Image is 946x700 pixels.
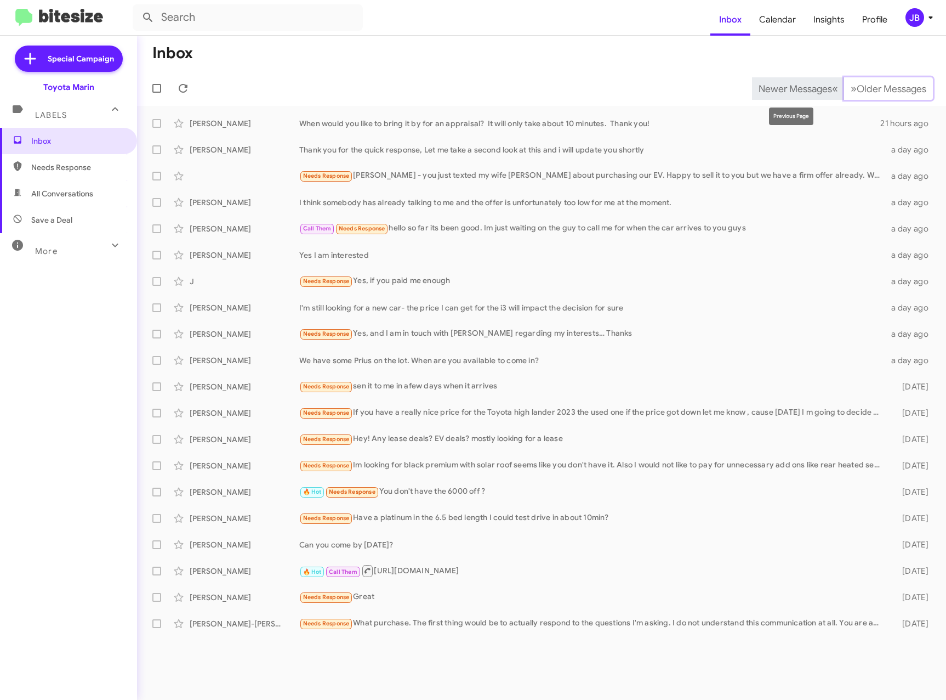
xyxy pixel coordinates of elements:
span: Needs Response [303,278,350,285]
div: I'm still looking for a new car- the price I can get for the i3 will impact the decision for sure [299,302,886,313]
div: Hey! Any lease deals? EV deals? mostly looking for a lease [299,433,886,445]
div: [PERSON_NAME] [190,539,299,550]
div: [PERSON_NAME] [190,381,299,392]
div: [DATE] [886,434,937,445]
div: a day ago [886,197,937,208]
div: [PERSON_NAME] - you just texted my wife [PERSON_NAME] about purchasing our EV. Happy to sell it t... [299,170,886,182]
a: Profile [853,4,896,36]
div: [PERSON_NAME] [190,566,299,577]
div: J [190,276,299,287]
span: Call Them [303,225,332,232]
div: Great [299,591,886,603]
button: JB [896,8,934,27]
div: [PERSON_NAME] [190,355,299,366]
div: a day ago [886,144,937,155]
div: [PERSON_NAME] [190,592,299,603]
span: Needs Response [303,172,350,179]
div: I think somebody has already talking to me and the offer is unfortunately too low for me at the m... [299,197,886,208]
div: [PERSON_NAME] [190,144,299,155]
a: Insights [805,4,853,36]
div: a day ago [886,329,937,340]
div: [DATE] [886,487,937,498]
div: [PERSON_NAME] [190,434,299,445]
div: [URL][DOMAIN_NAME] [299,564,886,578]
div: Im looking for black premium with solar roof seems like you don't have it. Also I would not like ... [299,459,886,472]
div: [PERSON_NAME] [190,329,299,340]
span: Newer Messages [759,83,832,95]
div: [DATE] [886,381,937,392]
div: [PERSON_NAME] [190,487,299,498]
span: Older Messages [857,83,926,95]
div: [PERSON_NAME] [190,118,299,129]
div: Yes, if you paid me enough [299,275,886,287]
span: Needs Response [303,594,350,601]
span: Needs Response [303,383,350,390]
span: Needs Response [31,162,124,173]
a: Special Campaign [15,46,123,72]
nav: Page navigation example [753,77,933,100]
div: Previous Page [769,108,813,125]
div: a day ago [886,250,937,261]
span: Save a Deal [31,214,72,225]
div: 21 hours ago [880,118,937,129]
span: Needs Response [339,225,385,232]
div: When would you like to bring it by for an appraisal? It will only take about 10 minutes. Thank you! [299,118,880,129]
div: [DATE] [886,539,937,550]
span: Needs Response [329,488,375,495]
span: Labels [35,110,67,120]
div: a day ago [886,223,937,234]
div: Toyota Marin [43,82,94,93]
span: Call Them [329,568,357,575]
div: a day ago [886,302,937,313]
h1: Inbox [152,44,193,62]
div: a day ago [886,355,937,366]
div: [PERSON_NAME] [190,460,299,471]
div: Yes, and I am in touch with [PERSON_NAME] regarding my interests… Thanks [299,328,886,340]
input: Search [133,4,363,31]
span: Needs Response [303,515,350,522]
span: Needs Response [303,462,350,469]
button: Previous [752,77,845,100]
span: More [35,246,58,256]
div: [DATE] [886,460,937,471]
span: « [832,82,838,95]
div: Have a platinum in the 6.5 bed length I could test drive in about 10min? [299,512,886,524]
div: hello so far its been good. Im just waiting on the guy to call me for when the car arrives to you... [299,222,886,235]
div: a day ago [886,171,937,182]
div: If you have a really nice price for the Toyota high lander 2023 the used one if the price got dow... [299,407,886,419]
div: [DATE] [886,618,937,629]
span: All Conversations [31,188,93,199]
span: Special Campaign [48,53,114,64]
div: Can you come by [DATE]? [299,539,886,550]
div: [PERSON_NAME] [190,197,299,208]
div: [DATE] [886,566,937,577]
a: Calendar [750,4,805,36]
a: Inbox [710,4,750,36]
div: Yes I am interested [299,250,886,261]
div: [PERSON_NAME] [190,223,299,234]
span: Inbox [31,136,124,146]
div: [DATE] [886,592,937,603]
div: a day ago [886,276,937,287]
div: [DATE] [886,513,937,524]
div: [PERSON_NAME] [190,302,299,313]
div: [PERSON_NAME] [190,408,299,419]
span: Needs Response [303,330,350,337]
div: We have some Prius on the lot. When are you available to come in? [299,355,886,366]
div: [DATE] [886,408,937,419]
div: JB [905,8,924,27]
span: Needs Response [303,620,350,627]
div: [PERSON_NAME]-[PERSON_NAME] [190,618,299,629]
div: sen it to me in afew days when it arrives [299,380,886,393]
div: What purchase. The first thing would be to actually respond to the questions I'm asking. I do not... [299,617,886,630]
div: [PERSON_NAME] [190,513,299,524]
span: » [851,82,857,95]
div: You don't have the 6000 off ? [299,486,886,498]
span: 🔥 Hot [303,568,322,575]
span: Needs Response [303,409,350,416]
span: Needs Response [303,436,350,443]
